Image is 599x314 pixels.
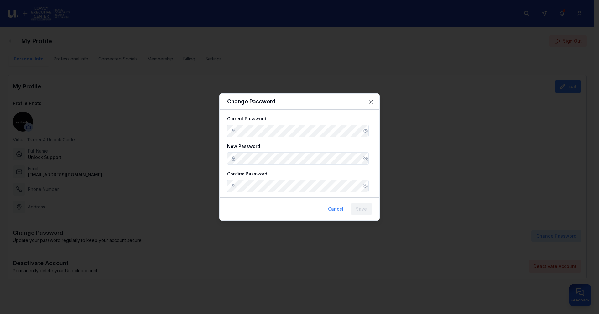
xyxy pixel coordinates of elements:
[363,156,368,161] button: Show/hide password
[227,144,260,149] label: New Password
[227,99,372,104] h2: Change Password
[227,116,266,121] label: Current Password
[363,184,368,189] button: Show/hide password
[227,171,267,176] label: Confirm Password
[323,203,348,215] button: Cancel
[363,128,368,133] button: Show/hide password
